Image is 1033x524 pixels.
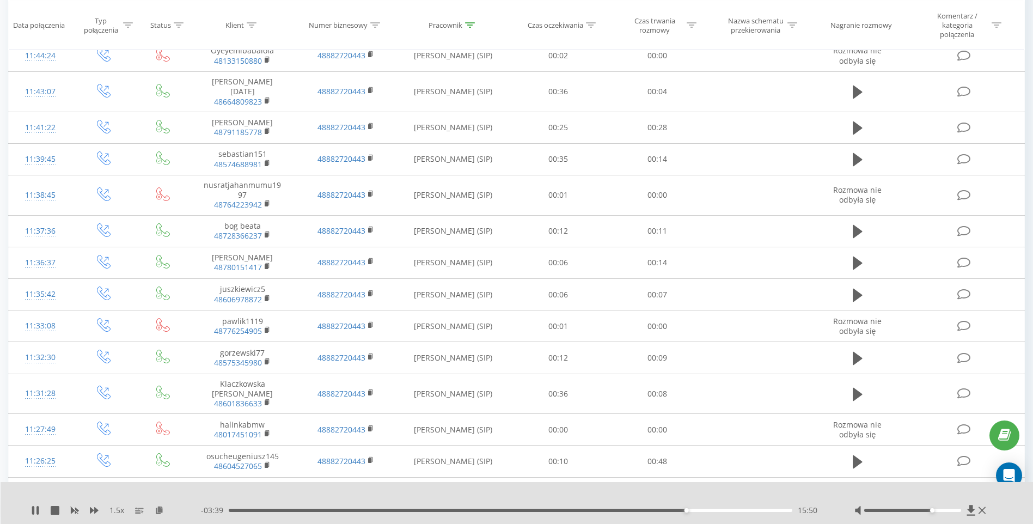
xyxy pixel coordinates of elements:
[608,446,707,477] td: 00:48
[20,252,61,273] div: 11:36:37
[191,112,294,143] td: [PERSON_NAME]
[608,310,707,342] td: 00:00
[398,374,509,414] td: [PERSON_NAME] (SIP)
[109,505,124,516] span: 1.5 x
[317,321,365,331] a: 48882720443
[82,16,120,34] div: Typ połączenia
[214,230,262,241] a: 48728366237
[191,215,294,247] td: bog beata
[20,383,61,404] div: 11:31:28
[317,50,365,60] a: 48882720443
[398,477,509,509] td: [PERSON_NAME] (SIP)
[509,446,608,477] td: 00:10
[925,11,989,39] div: Komentarz / kategoria połączenia
[317,86,365,96] a: 48882720443
[509,143,608,175] td: 00:35
[398,279,509,310] td: [PERSON_NAME] (SIP)
[398,215,509,247] td: [PERSON_NAME] (SIP)
[996,462,1022,489] div: Open Intercom Messenger
[833,419,882,440] span: Rozmowa nie odbyła się
[191,72,294,112] td: [PERSON_NAME] [DATE]
[214,294,262,304] a: 48606978872
[398,112,509,143] td: [PERSON_NAME] (SIP)
[608,414,707,446] td: 00:00
[626,16,684,34] div: Czas trwania rozmowy
[726,16,785,34] div: Nazwa schematu przekierowania
[509,72,608,112] td: 00:36
[225,21,244,30] div: Klient
[509,310,608,342] td: 00:01
[20,347,61,368] div: 11:32:30
[191,279,294,310] td: juszkiewicz5
[191,342,294,374] td: gorzewski77
[509,247,608,278] td: 00:06
[317,289,365,300] a: 48882720443
[214,96,262,107] a: 48664809823
[798,505,817,516] span: 15:50
[214,56,262,66] a: 48133150880
[398,247,509,278] td: [PERSON_NAME] (SIP)
[150,21,171,30] div: Status
[608,279,707,310] td: 00:07
[20,450,61,472] div: 11:26:25
[191,247,294,278] td: [PERSON_NAME]
[509,175,608,216] td: 00:01
[398,310,509,342] td: [PERSON_NAME] (SIP)
[608,40,707,71] td: 00:00
[191,143,294,175] td: sebastian151
[191,310,294,342] td: pawlik1119
[317,424,365,435] a: 48882720443
[214,461,262,471] a: 48604527065
[317,122,365,132] a: 48882720443
[317,388,365,399] a: 48882720443
[317,352,365,363] a: 48882720443
[509,414,608,446] td: 00:00
[398,143,509,175] td: [PERSON_NAME] (SIP)
[509,279,608,310] td: 00:06
[833,45,882,65] span: Rozmowa nie odbyła się
[191,175,294,216] td: nusratjahanmumu1997
[309,21,368,30] div: Numer biznesowy
[214,159,262,169] a: 48574688981
[191,374,294,414] td: Klaczkowska [PERSON_NAME]
[608,374,707,414] td: 00:08
[20,45,61,66] div: 11:44:24
[398,414,509,446] td: [PERSON_NAME] (SIP)
[398,342,509,374] td: [PERSON_NAME] (SIP)
[214,262,262,272] a: 48780151417
[214,429,262,440] a: 48017451091
[13,21,64,30] div: Data połączenia
[214,199,262,210] a: 48764223942
[214,326,262,336] a: 48776254905
[608,215,707,247] td: 00:11
[528,21,583,30] div: Czas oczekiwania
[429,21,462,30] div: Pracownik
[398,72,509,112] td: [PERSON_NAME] (SIP)
[20,81,61,102] div: 11:43:07
[201,505,229,516] span: - 03:39
[20,419,61,440] div: 11:27:49
[509,215,608,247] td: 00:12
[509,477,608,509] td: 00:18
[20,185,61,206] div: 11:38:45
[191,40,294,71] td: Oyeyemibabalola
[191,414,294,446] td: halinkabmw
[317,190,365,200] a: 48882720443
[608,175,707,216] td: 00:00
[608,477,707,509] td: 00:08
[509,374,608,414] td: 00:36
[20,221,61,242] div: 11:37:36
[608,143,707,175] td: 00:14
[191,477,294,509] td: [PERSON_NAME]
[398,175,509,216] td: [PERSON_NAME] (SIP)
[398,446,509,477] td: [PERSON_NAME] (SIP)
[830,21,892,30] div: Nagranie rozmowy
[509,40,608,71] td: 00:02
[833,316,882,336] span: Rozmowa nie odbyła się
[191,446,294,477] td: osucheugeniusz145
[509,112,608,143] td: 00:25
[214,127,262,137] a: 48791185778
[20,284,61,305] div: 11:35:42
[317,154,365,164] a: 48882720443
[608,72,707,112] td: 00:04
